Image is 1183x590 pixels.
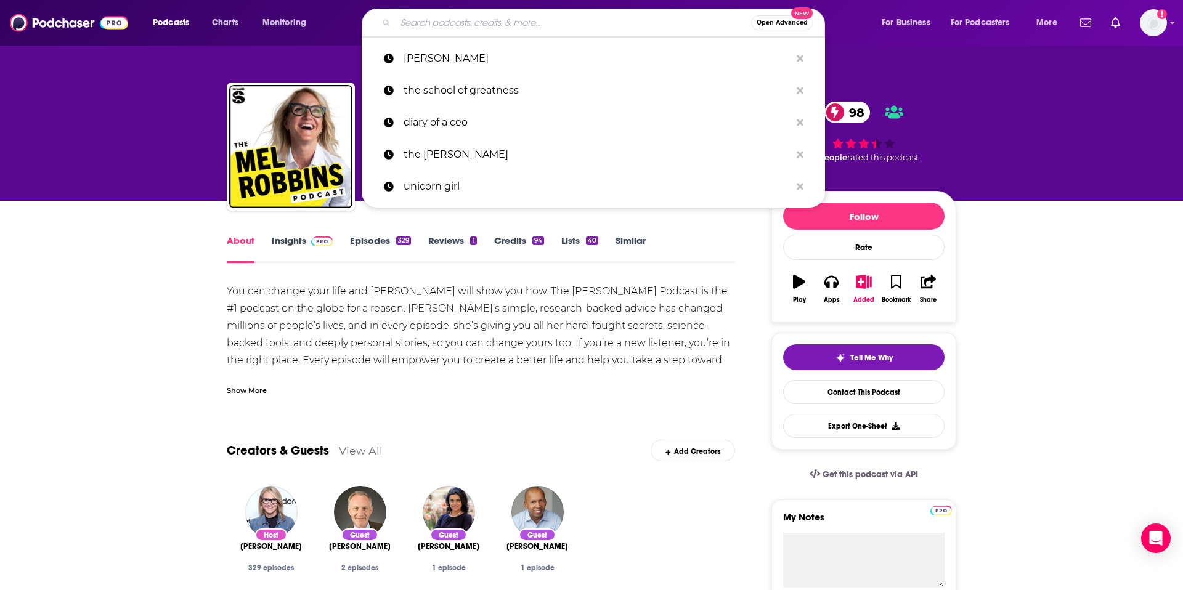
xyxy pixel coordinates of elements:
div: 1 episode [503,564,572,572]
span: Tell Me Why [850,353,893,363]
img: Dr. Tara Swart Bieber [423,486,475,538]
a: View All [339,444,383,457]
button: Bookmark [880,267,912,311]
div: 329 [396,236,411,245]
img: User Profile [1140,9,1167,36]
img: Podchaser Pro [311,236,333,246]
button: open menu [943,13,1028,33]
button: Open AdvancedNew [751,15,813,30]
p: diary of a ceo [404,107,791,139]
button: open menu [1028,13,1073,33]
a: Robert Waldinger [329,541,391,551]
button: Share [913,267,945,311]
div: Guest [341,528,378,541]
div: 1 episode [414,564,483,572]
div: Added [853,296,874,304]
a: Get this podcast via API [800,459,928,490]
div: 1 [470,236,476,245]
div: Apps [824,296,840,304]
span: New [791,7,813,19]
button: Show profile menu [1140,9,1167,36]
a: the [PERSON_NAME] [362,139,825,171]
a: Dr. Tara Swart Bieber [418,541,479,551]
div: Play [793,296,806,304]
input: Search podcasts, credits, & more... [396,13,751,33]
span: Get this podcast via API [823,469,918,480]
div: 329 episodes [237,564,306,572]
div: Guest [519,528,556,541]
span: More [1036,14,1057,31]
span: [PERSON_NAME] [418,541,479,551]
a: About [227,235,254,263]
img: tell me why sparkle [835,353,845,363]
div: Rate [783,235,945,260]
p: mel robbins [404,42,791,75]
img: Robert Waldinger [334,486,386,538]
span: For Podcasters [951,14,1010,31]
a: Show notifications dropdown [1106,12,1125,33]
div: Search podcasts, credits, & more... [373,9,837,37]
div: 94 [532,236,544,245]
div: 2 episodes [325,564,394,572]
a: Lists40 [561,235,598,263]
a: Reviews1 [428,235,476,263]
p: unicorn girl [404,171,791,203]
p: the school of greatness [404,75,791,107]
a: Contact This Podcast [783,380,945,404]
span: Podcasts [153,14,189,31]
span: For Business [882,14,930,31]
img: The Mel Robbins Podcast [229,85,352,208]
label: My Notes [783,511,945,533]
svg: Add a profile image [1157,9,1167,19]
button: Follow [783,203,945,230]
img: Podchaser - Follow, Share and Rate Podcasts [10,11,128,34]
div: You can change your life and [PERSON_NAME] will show you how. The [PERSON_NAME] Podcast is the #1... [227,283,735,438]
span: [PERSON_NAME] [329,541,391,551]
a: the school of greatness [362,75,825,107]
span: Charts [212,14,238,31]
button: tell me why sparkleTell Me Why [783,344,945,370]
a: Bryan Stevenson [506,541,568,551]
div: 98 7 peoplerated this podcast [771,94,956,170]
div: Guest [430,528,467,541]
button: open menu [254,13,322,33]
a: Charts [204,13,246,33]
span: [PERSON_NAME] [240,541,302,551]
div: Add Creators [651,440,735,461]
button: open menu [873,13,946,33]
div: Bookmark [882,296,911,304]
div: Host [255,528,287,541]
span: Logged in as rowan.sullivan [1140,9,1167,36]
span: 98 [837,102,871,123]
a: Episodes329 [350,235,411,263]
a: 98 [824,102,871,123]
span: Monitoring [262,14,306,31]
a: diary of a ceo [362,107,825,139]
span: Open Advanced [757,20,808,26]
div: 40 [586,236,598,245]
span: 7 people [811,153,847,162]
a: InsightsPodchaser Pro [272,235,333,263]
img: Mel Robbins [245,486,298,538]
button: Play [783,267,815,311]
button: Export One-Sheet [783,414,945,438]
a: [PERSON_NAME] [362,42,825,75]
div: Open Intercom Messenger [1141,523,1171,553]
div: Share [920,296,937,304]
img: Podchaser Pro [930,506,952,515]
p: the mel robbins [404,139,791,171]
a: Pro website [930,504,952,515]
img: Bryan Stevenson [511,486,564,538]
span: [PERSON_NAME] [506,541,568,551]
button: Added [848,267,880,311]
button: Apps [815,267,847,311]
a: Credits94 [494,235,544,263]
a: unicorn girl [362,171,825,203]
span: rated this podcast [847,153,919,162]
